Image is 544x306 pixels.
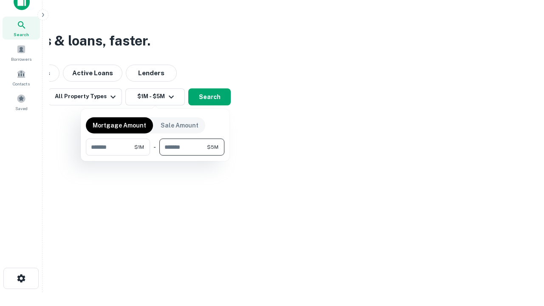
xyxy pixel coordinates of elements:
[501,238,544,279] iframe: Chat Widget
[207,143,218,151] span: $5M
[153,139,156,156] div: -
[93,121,146,130] p: Mortgage Amount
[161,121,198,130] p: Sale Amount
[134,143,144,151] span: $1M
